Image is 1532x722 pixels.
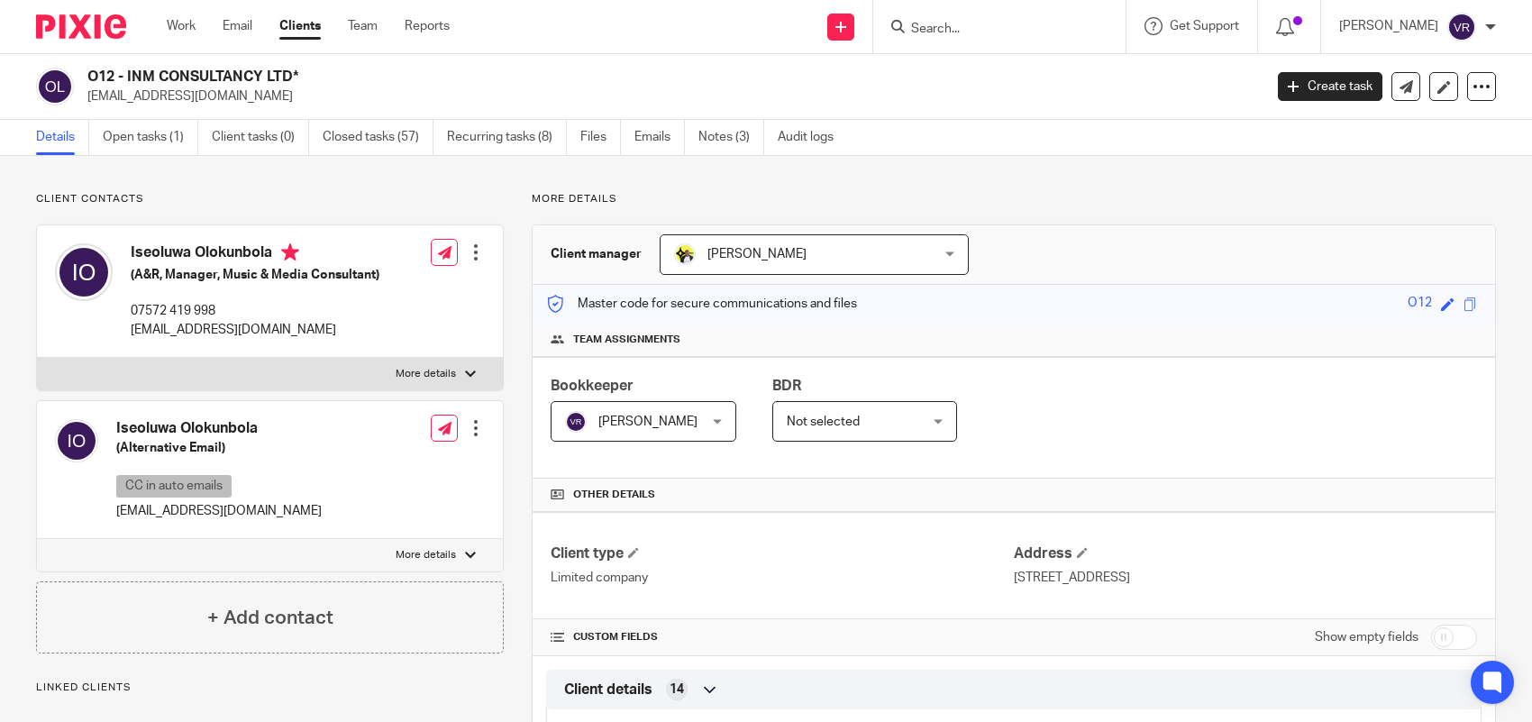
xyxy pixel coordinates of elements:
p: 07572 419 998 [131,302,379,320]
a: Work [167,17,196,35]
a: Closed tasks (57) [323,120,433,155]
a: Recurring tasks (8) [447,120,567,155]
p: [PERSON_NAME] [1339,17,1438,35]
span: Client details [564,681,652,699]
p: Client contacts [36,192,504,206]
p: More details [396,548,456,562]
h3: Client manager [551,245,642,263]
p: Limited company [551,569,1014,587]
input: Search [909,22,1071,38]
span: Other details [573,488,655,502]
p: [STREET_ADDRESS] [1014,569,1477,587]
p: CC in auto emails [116,475,232,498]
a: Team [348,17,378,35]
span: Get Support [1170,20,1239,32]
h4: Client type [551,544,1014,563]
a: Open tasks (1) [103,120,198,155]
img: Pixie [36,14,126,39]
img: svg%3E [55,419,98,462]
img: svg%3E [1447,13,1476,41]
p: [EMAIL_ADDRESS][DOMAIN_NAME] [116,502,322,520]
h4: Iseoluwa Olokunbola [116,419,322,438]
p: Master code for secure communications and files [546,295,857,313]
p: More details [396,367,456,381]
img: svg%3E [36,68,74,105]
h4: + Add contact [207,604,333,632]
img: svg%3E [565,411,587,433]
img: Carine-Starbridge.jpg [674,243,696,265]
span: [PERSON_NAME] [707,248,807,260]
a: Details [36,120,89,155]
a: Audit logs [778,120,847,155]
p: [EMAIL_ADDRESS][DOMAIN_NAME] [87,87,1251,105]
div: O12 [1408,294,1432,315]
a: Notes (3) [698,120,764,155]
p: Linked clients [36,681,504,695]
a: Clients [279,17,321,35]
a: Create task [1278,72,1382,101]
img: svg%3E [55,243,113,301]
a: Email [223,17,252,35]
i: Primary [281,243,299,261]
h5: (A&R, Manager, Music & Media Consultant) [131,266,379,284]
span: Not selected [787,416,860,428]
p: [EMAIL_ADDRESS][DOMAIN_NAME] [131,321,379,339]
a: Emails [634,120,685,155]
h4: Iseoluwa Olokunbola [131,243,379,266]
h2: O12 - INM CONSULTANCY LTD* [87,68,1018,87]
label: Show empty fields [1315,628,1418,646]
a: Files [580,120,621,155]
span: BDR [772,379,801,393]
a: Reports [405,17,450,35]
a: Client tasks (0) [212,120,309,155]
span: 14 [670,681,684,699]
h4: Address [1014,544,1477,563]
span: Bookkeeper [551,379,634,393]
span: Team assignments [573,333,680,347]
h5: (Alternative Email) [116,439,322,457]
h4: CUSTOM FIELDS [551,630,1014,644]
p: More details [532,192,1496,206]
span: [PERSON_NAME] [598,416,698,428]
